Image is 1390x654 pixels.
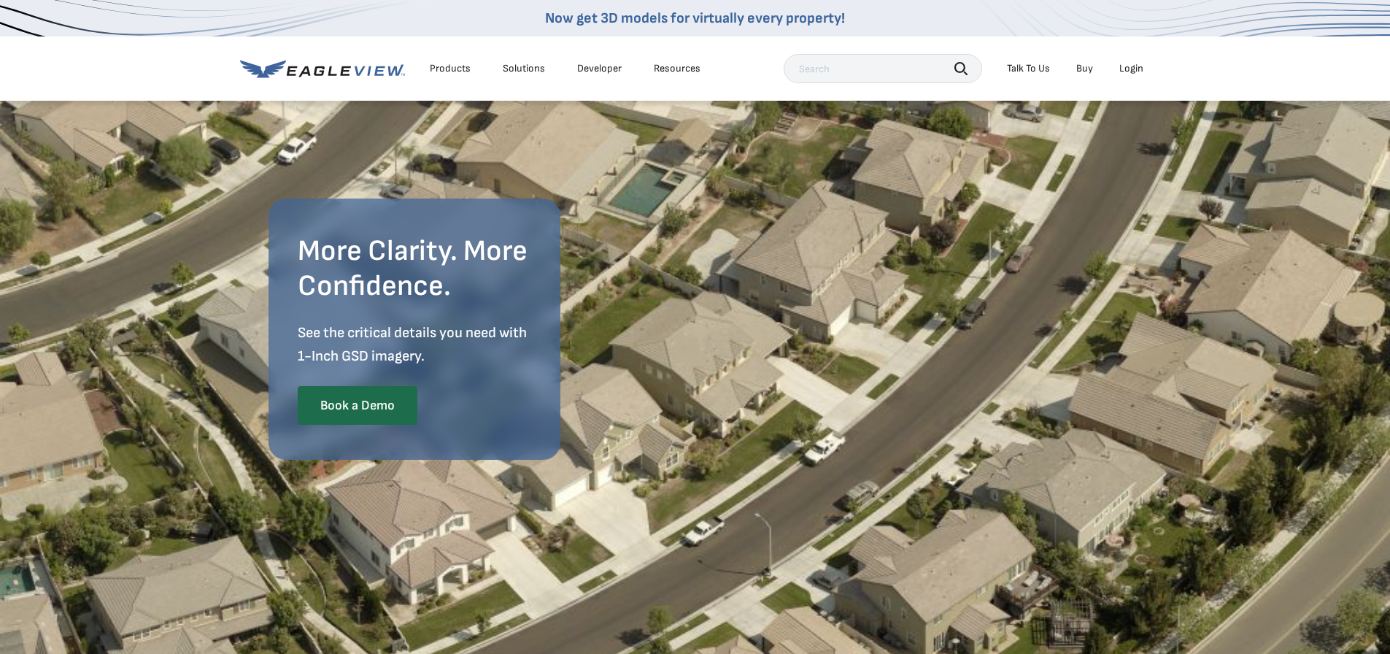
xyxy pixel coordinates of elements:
[784,54,982,83] input: Search
[545,9,845,27] a: Now get 3D models for virtually every property!
[1119,62,1143,75] div: Login
[503,62,545,75] div: Solutions
[1007,62,1050,75] div: Talk To Us
[298,321,531,368] p: See the critical details you need with 1-Inch GSD imagery.
[1076,62,1093,75] a: Buy
[298,386,417,426] a: Book a Demo
[654,62,700,75] div: Resources
[430,62,471,75] div: Products
[298,234,531,304] h2: More Clarity. More Confidence.
[577,62,622,75] a: Developer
